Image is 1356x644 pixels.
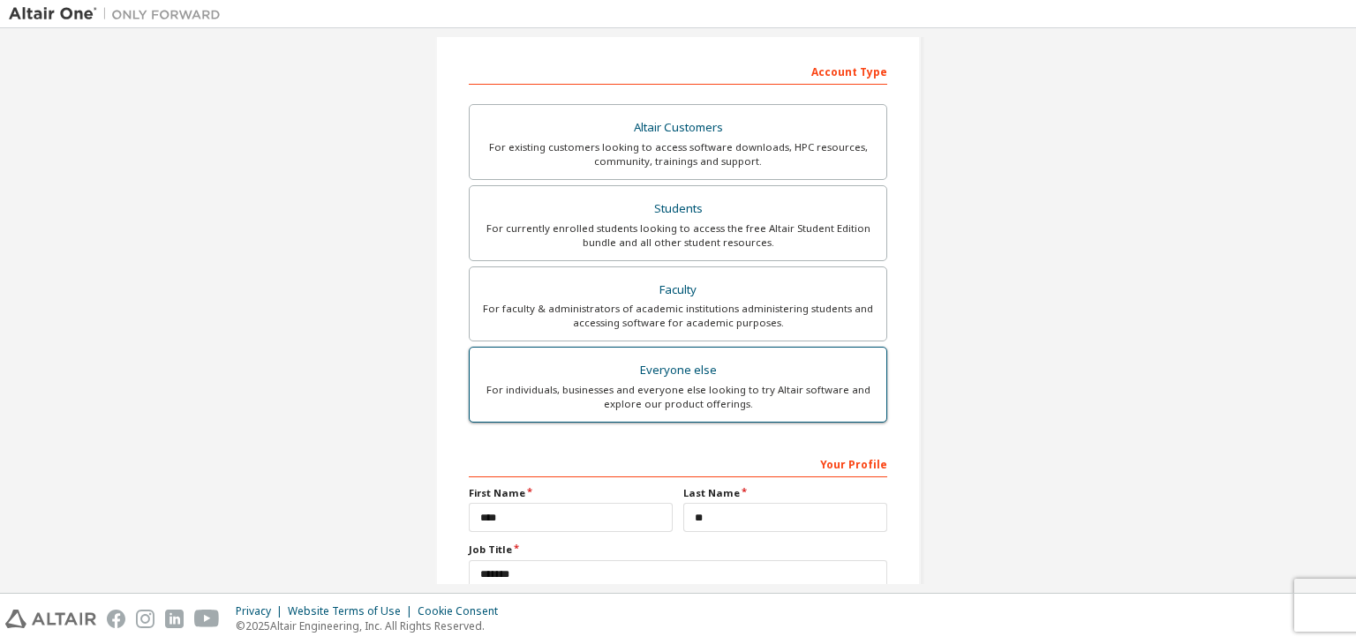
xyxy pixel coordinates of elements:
[480,197,876,221] div: Students
[236,618,508,633] p: © 2025 Altair Engineering, Inc. All Rights Reserved.
[288,604,418,618] div: Website Terms of Use
[480,221,876,250] div: For currently enrolled students looking to access the free Altair Student Edition bundle and all ...
[5,610,96,628] img: altair_logo.svg
[194,610,220,628] img: youtube.svg
[480,140,876,168] div: For existing customers looking to access software downloads, HPC resources, community, trainings ...
[469,449,887,477] div: Your Profile
[683,486,887,500] label: Last Name
[480,302,876,330] div: For faculty & administrators of academic institutions administering students and accessing softwa...
[480,116,876,140] div: Altair Customers
[469,543,887,557] label: Job Title
[480,278,876,303] div: Faculty
[236,604,288,618] div: Privacy
[480,383,876,411] div: For individuals, businesses and everyone else looking to try Altair software and explore our prod...
[469,56,887,85] div: Account Type
[9,5,230,23] img: Altair One
[165,610,184,628] img: linkedin.svg
[480,358,876,383] div: Everyone else
[418,604,508,618] div: Cookie Consent
[469,486,673,500] label: First Name
[136,610,154,628] img: instagram.svg
[107,610,125,628] img: facebook.svg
